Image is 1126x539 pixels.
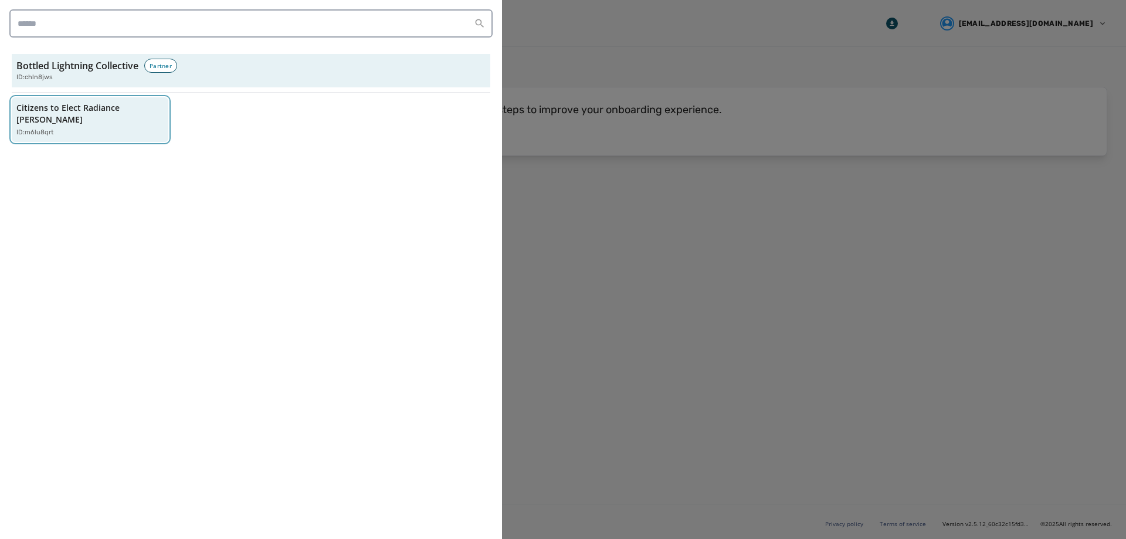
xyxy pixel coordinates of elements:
button: Citizens to Elect Radiance [PERSON_NAME]ID:m6lu8qrt [12,97,168,143]
p: Citizens to Elect Radiance [PERSON_NAME] [16,102,152,126]
button: Bottled Lightning CollectivePartnerID:chln8jws [12,54,490,87]
div: Partner [144,59,177,73]
span: ID: chln8jws [16,73,53,83]
h3: Bottled Lightning Collective [16,59,138,73]
p: ID: m6lu8qrt [16,128,53,138]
